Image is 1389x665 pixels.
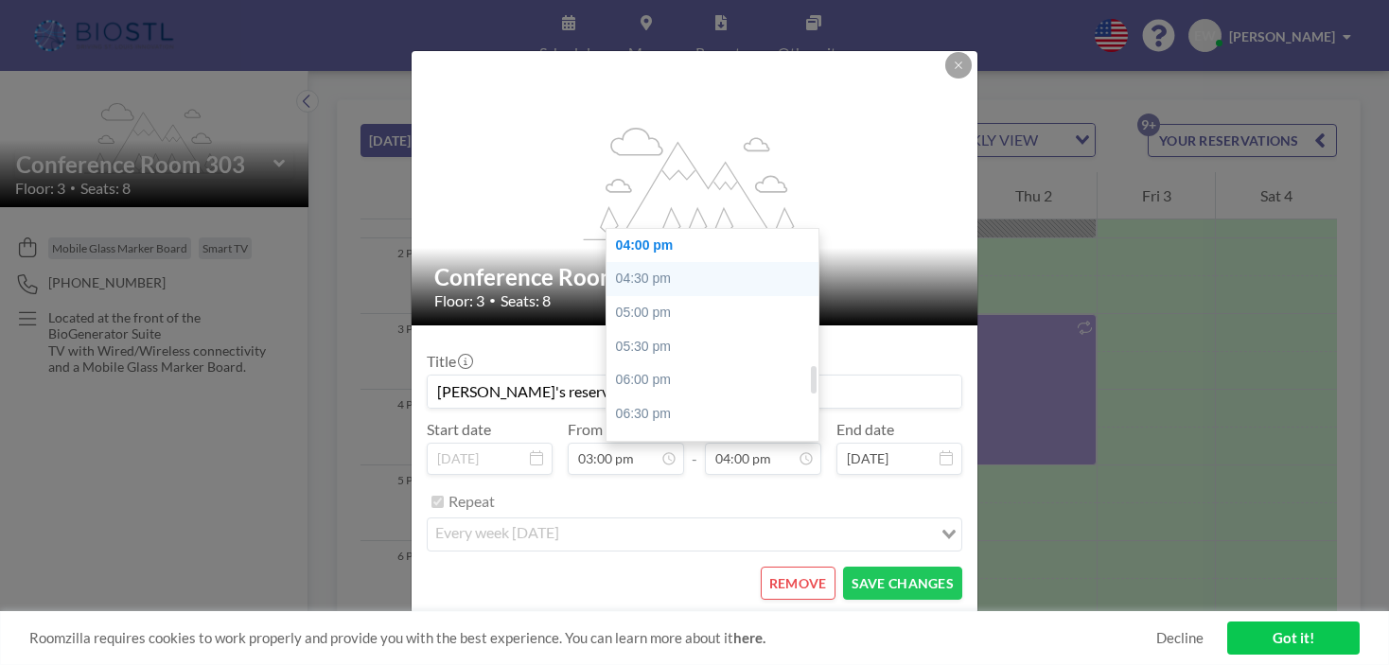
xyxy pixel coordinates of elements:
[692,427,697,468] span: -
[836,420,894,439] label: End date
[501,291,551,310] span: Seats: 8
[607,229,828,263] div: 04:00 pm
[565,522,930,547] input: Search for option
[434,291,484,310] span: Floor: 3
[427,420,491,439] label: Start date
[607,363,828,397] div: 06:00 pm
[428,376,961,408] input: (No title)
[843,567,962,600] button: SAVE CHANGES
[434,263,957,291] h2: Conference Room 303
[607,430,828,464] div: 07:00 pm
[448,492,495,511] label: Repeat
[427,352,471,371] label: Title
[428,518,961,551] div: Search for option
[1227,621,1360,655] a: Got it!
[489,293,496,307] span: •
[1156,629,1204,647] a: Decline
[29,629,1156,647] span: Roomzilla requires cookies to work properly and provide you with the best experience. You can lea...
[568,420,603,439] label: From
[607,397,828,431] div: 06:30 pm
[431,522,563,547] span: every week [DATE]
[761,567,835,600] button: REMOVE
[607,296,828,330] div: 05:00 pm
[607,262,828,296] div: 04:30 pm
[607,330,828,364] div: 05:30 pm
[733,629,765,646] a: here.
